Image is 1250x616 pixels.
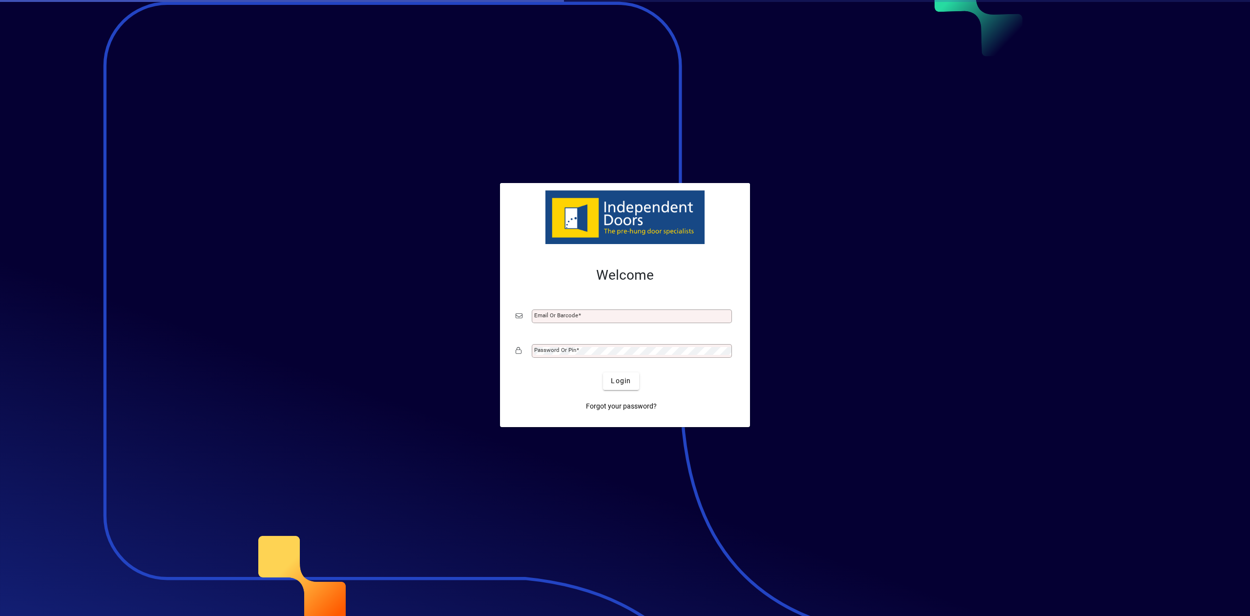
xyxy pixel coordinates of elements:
button: Login [603,372,639,390]
a: Forgot your password? [582,398,661,415]
mat-label: Password or Pin [534,347,576,353]
mat-label: Email or Barcode [534,312,578,319]
span: Login [611,376,631,386]
span: Forgot your password? [586,401,657,411]
h2: Welcome [516,267,734,284]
